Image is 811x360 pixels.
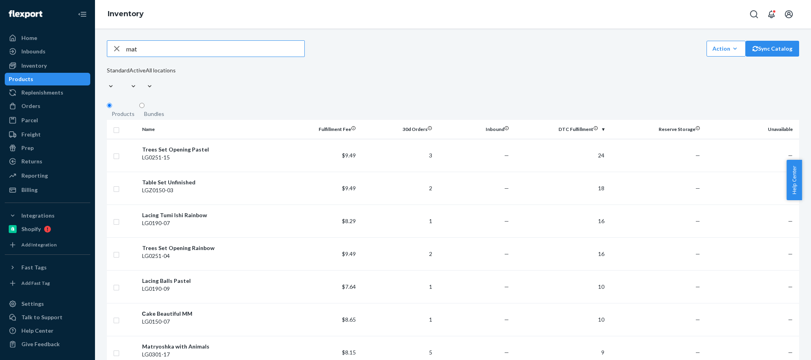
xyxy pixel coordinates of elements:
[504,316,509,323] span: —
[21,340,60,348] div: Give Feedback
[142,244,279,252] div: Trees Set Opening Rainbow
[5,142,90,154] a: Prep
[142,252,279,260] div: LG0251-04
[5,114,90,127] a: Parcel
[5,32,90,44] a: Home
[126,41,304,57] input: Search inventory by name or sku
[139,120,283,139] th: Name
[5,128,90,141] a: Freight
[5,100,90,112] a: Orders
[142,318,279,326] div: LG0150-07
[342,283,356,290] span: $7.64
[9,75,33,83] div: Products
[21,241,57,248] div: Add Integration
[703,120,799,139] th: Unavailable
[21,263,47,271] div: Fast Tags
[142,277,279,285] div: Lacing Balls Pastel
[21,47,46,55] div: Inbounds
[788,316,793,323] span: —
[142,178,279,186] div: Table Set Unfinished
[504,349,509,356] span: —
[359,205,435,237] td: 1
[21,62,47,70] div: Inventory
[788,152,793,159] span: —
[144,110,164,118] div: Bundles
[21,89,63,97] div: Replenishments
[5,324,90,337] a: Help Center
[746,41,799,57] button: Sync Catalog
[5,209,90,222] button: Integrations
[695,283,700,290] span: —
[5,59,90,72] a: Inventory
[5,338,90,351] button: Give Feedback
[21,116,38,124] div: Parcel
[142,211,279,219] div: Lacing Tumi Ishi Rainbow
[359,303,435,336] td: 1
[512,237,608,270] td: 16
[512,172,608,205] td: 18
[788,218,793,224] span: —
[695,349,700,356] span: —
[5,45,90,58] a: Inbounds
[101,3,150,26] ol: breadcrumbs
[5,311,90,324] a: Talk to Support
[695,250,700,257] span: —
[5,155,90,168] a: Returns
[359,120,435,139] th: 30d Orders
[112,110,135,118] div: Products
[435,120,512,139] th: Inbound
[788,250,793,257] span: —
[504,185,509,191] span: —
[695,185,700,191] span: —
[5,261,90,274] button: Fast Tags
[74,6,90,22] button: Close Navigation
[108,9,144,18] a: Inventory
[512,139,608,172] td: 24
[142,153,279,161] div: LG0251-15
[5,184,90,196] a: Billing
[142,285,279,293] div: LG0190-09
[129,66,146,74] div: Active
[788,283,793,290] span: —
[21,212,55,220] div: Integrations
[129,74,130,82] input: Active
[359,172,435,205] td: 2
[107,74,108,82] input: Standard
[707,41,746,57] button: Action
[21,102,40,110] div: Orders
[21,186,38,194] div: Billing
[504,218,509,224] span: —
[142,146,279,153] div: Trees Set Opening Pastel
[21,172,48,180] div: Reporting
[107,66,129,74] div: Standard
[21,300,44,308] div: Settings
[9,10,42,18] img: Flexport logo
[282,120,359,139] th: Fulfillment Fee
[142,219,279,227] div: LG0190-07
[139,103,144,108] input: Bundles
[342,218,356,224] span: $8.29
[695,152,700,159] span: —
[5,169,90,182] a: Reporting
[107,103,112,108] input: Products
[608,120,703,139] th: Reserve Storage
[512,303,608,336] td: 10
[5,73,90,85] a: Products
[21,131,41,138] div: Freight
[5,86,90,99] a: Replenishments
[146,66,176,74] div: All locations
[5,223,90,235] a: Shopify
[786,160,802,200] span: Help Center
[21,144,34,152] div: Prep
[512,205,608,237] td: 16
[142,343,279,351] div: Matryoshka with Animals
[342,185,356,191] span: $9.49
[342,250,356,257] span: $9.49
[512,120,608,139] th: DTC Fulfillment
[5,239,90,251] a: Add Integration
[359,139,435,172] td: 3
[342,349,356,356] span: $8.15
[342,316,356,323] span: $8.65
[781,6,797,22] button: Open account menu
